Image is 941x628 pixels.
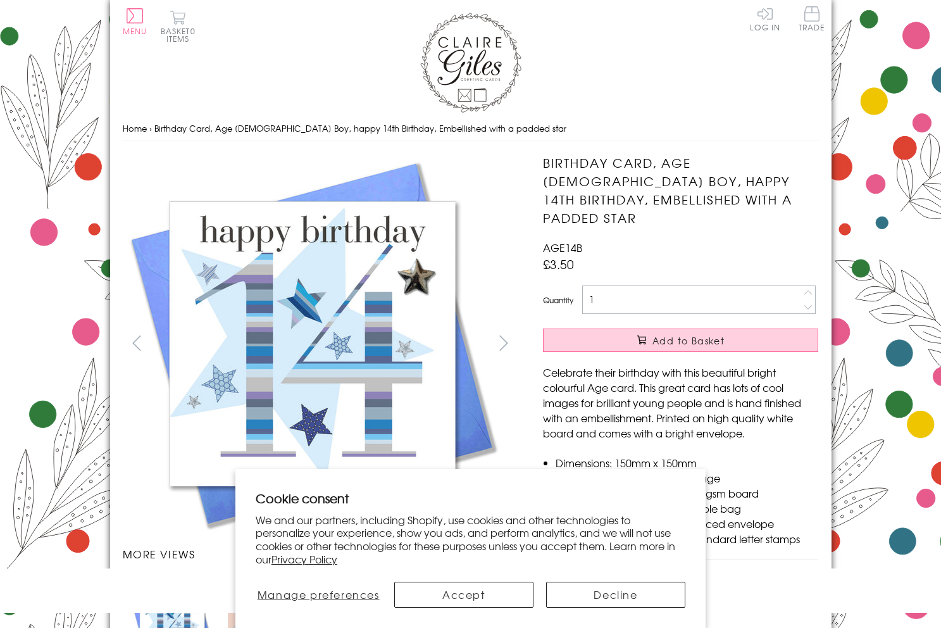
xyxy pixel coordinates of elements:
a: Home [123,122,147,134]
img: Claire Giles Greetings Cards [420,13,521,113]
span: £3.50 [543,255,574,273]
span: Birthday Card, Age [DEMOGRAPHIC_DATA] Boy, happy 14th Birthday, Embellished with a padded star [154,122,566,134]
span: Menu [123,25,147,37]
button: prev [123,329,151,357]
span: › [149,122,152,134]
a: Privacy Policy [271,551,337,567]
h2: Cookie consent [256,489,686,507]
button: Decline [546,582,685,608]
span: AGE14B [543,240,582,255]
img: Birthday Card, Age 14 Boy, happy 14th Birthday, Embellished with a padded star [123,154,502,534]
nav: breadcrumbs [123,116,819,142]
button: Add to Basket [543,329,818,352]
p: We and our partners, including Shopify, use cookies and other technologies to personalize your ex... [256,513,686,566]
label: Quantity [543,294,573,306]
h1: Birthday Card, Age [DEMOGRAPHIC_DATA] Boy, happy 14th Birthday, Embellished with a padded star [543,154,818,227]
a: Log In [750,6,780,31]
button: Accept [394,582,533,608]
a: Trade [799,6,825,34]
p: Celebrate their birthday with this beautiful bright colourful Age card. This great card has lots ... [543,365,818,441]
span: 0 items [166,25,196,44]
span: Manage preferences [258,587,380,602]
button: next [489,329,518,357]
h3: More views [123,546,518,562]
li: Dimensions: 150mm x 150mm [556,455,818,470]
button: Basket0 items [161,10,196,42]
button: Menu [123,8,147,35]
button: Manage preferences [256,582,382,608]
span: Add to Basket [652,334,725,347]
span: Trade [799,6,825,31]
